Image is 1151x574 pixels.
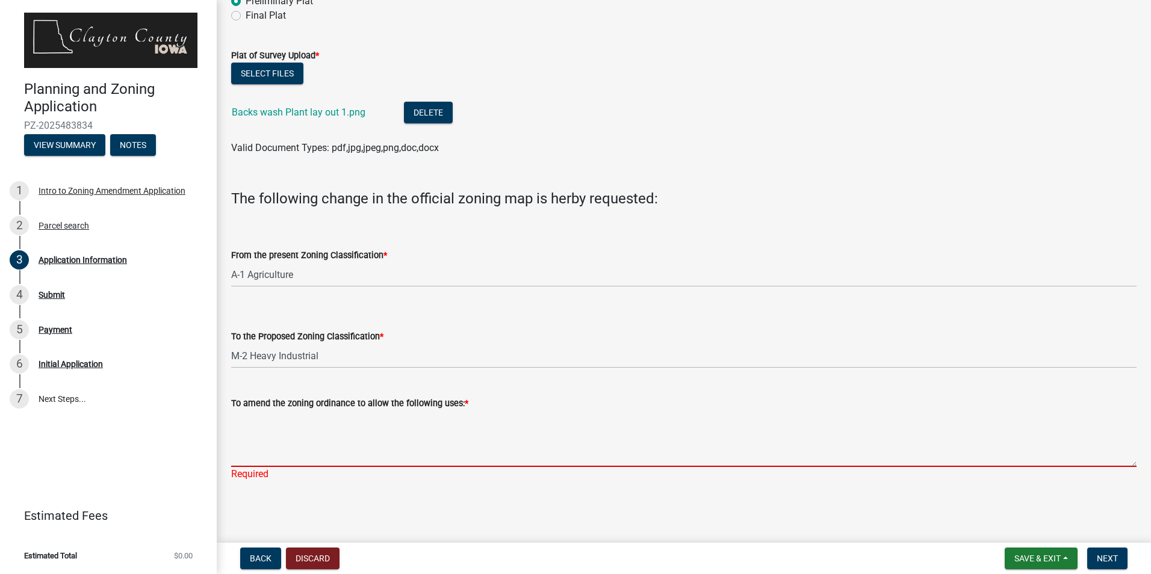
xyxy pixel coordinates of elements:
button: Next [1087,548,1128,569]
a: Backs wash Plant lay out 1.png [232,106,365,118]
label: From the present Zoning Classification [231,252,387,260]
button: Discard [286,548,340,569]
span: Valid Document Types: pdf,jpg,jpeg,png,doc,docx [231,142,439,153]
div: 6 [10,354,29,374]
button: Select files [231,63,303,84]
a: Estimated Fees [10,504,197,528]
div: 4 [10,285,29,304]
span: $0.00 [174,552,193,560]
button: Back [240,548,281,569]
wm-modal-confirm: Delete Document [404,107,453,119]
button: View Summary [24,134,105,156]
div: 1 [10,181,29,200]
button: Delete [404,102,453,123]
label: To the Proposed Zoning Classification [231,333,383,341]
label: Plat of Survey Upload [231,52,319,60]
div: Required [231,467,1137,481]
div: 3 [10,250,29,270]
h4: Planning and Zoning Application [24,81,207,116]
div: Intro to Zoning Amendment Application [39,187,185,195]
h4: The following change in the official zoning map is herby requested: [231,190,1137,208]
span: Back [250,554,271,563]
div: Parcel search [39,221,89,230]
wm-modal-confirm: Notes [110,141,156,151]
div: Application Information [39,256,127,264]
span: Save & Exit [1014,554,1061,563]
div: Submit [39,291,65,299]
label: Final Plat [246,8,286,23]
img: Clayton County, Iowa [24,13,197,68]
div: Payment [39,326,72,334]
span: Estimated Total [24,552,77,560]
span: Next [1097,554,1118,563]
div: 5 [10,320,29,339]
div: 7 [10,389,29,409]
button: Save & Exit [1005,548,1078,569]
button: Notes [110,134,156,156]
div: Initial Application [39,360,103,368]
wm-modal-confirm: Summary [24,141,105,151]
div: 2 [10,216,29,235]
span: PZ-2025483834 [24,120,193,131]
label: To amend the zoning ordinance to allow the following uses: [231,400,468,408]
